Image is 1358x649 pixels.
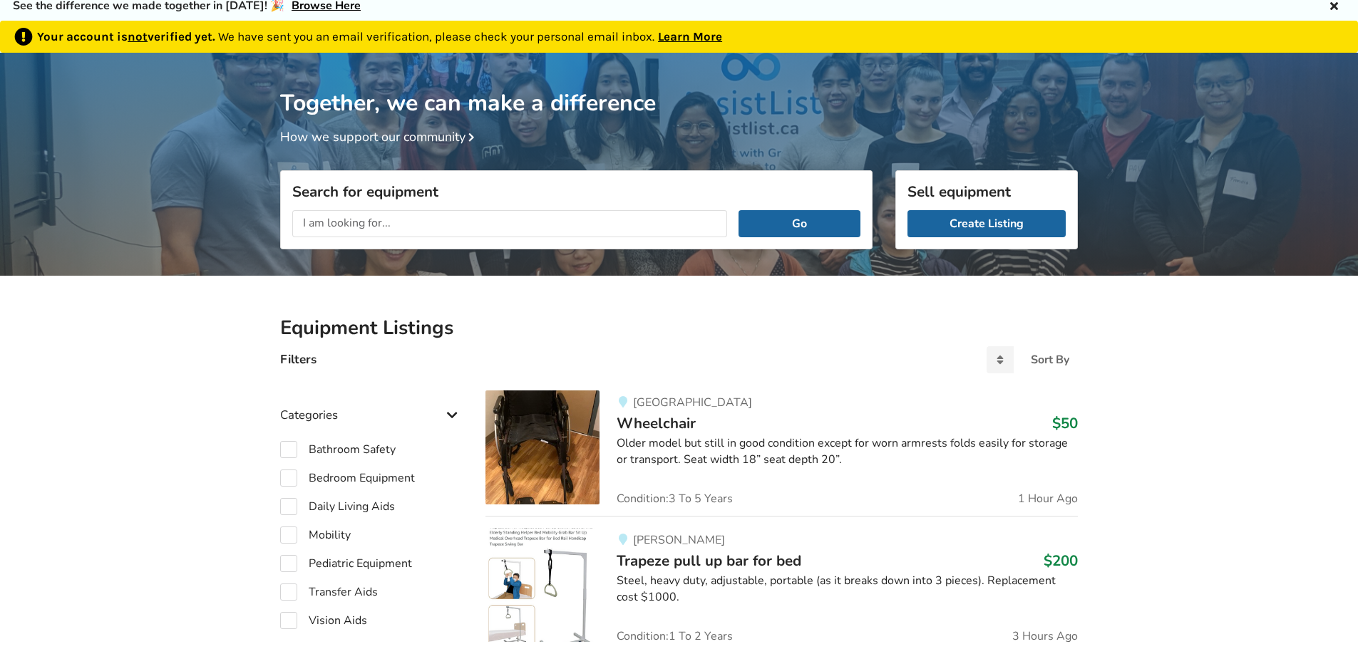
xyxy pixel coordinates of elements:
span: 1 Hour Ago [1018,493,1078,504]
label: Bedroom Equipment [280,469,415,487]
button: Go [739,210,860,237]
div: Sort By [1031,354,1069,365]
label: Mobility [280,526,351,544]
h3: Search for equipment [292,182,860,201]
span: [PERSON_NAME] [633,532,725,548]
span: [GEOGRAPHIC_DATA] [633,395,752,410]
div: Steel, heavy duty, adjustable, portable (as it breaks down into 3 pieces). Replacement cost $1000. [617,573,1078,606]
div: Categories [280,379,463,430]
h4: Filters [280,351,317,368]
label: Daily Living Aids [280,498,395,515]
input: I am looking for... [292,210,727,237]
b: Your account is verified yet. [37,29,218,43]
label: Transfer Aids [280,583,378,601]
img: bedroom equipment-trapeze pull up bar for bed [485,528,600,642]
div: Older model but still in good condition except for worn armrests folds easily for storage or tran... [617,435,1078,468]
a: Learn More [658,29,722,43]
label: Pediatric Equipment [280,555,412,572]
span: Wheelchair [617,413,696,433]
p: We have sent you an email verification, please check your personal email inbox. [37,28,722,46]
h3: Sell equipment [907,182,1066,201]
h1: Together, we can make a difference [280,53,1078,118]
label: Bathroom Safety [280,441,396,458]
h3: $200 [1044,551,1078,570]
h2: Equipment Listings [280,316,1078,341]
label: Vision Aids [280,612,367,629]
a: Create Listing [907,210,1066,237]
a: How we support our community [280,128,480,145]
span: Condition: 1 To 2 Years [617,630,733,642]
h3: $50 [1052,414,1078,432]
a: mobility-wheelchair [GEOGRAPHIC_DATA]Wheelchair$50Older model but still in good condition except ... [485,390,1078,516]
u: not [128,29,148,43]
span: Condition: 3 To 5 Years [617,493,733,504]
span: 3 Hours Ago [1012,630,1078,642]
span: Trapeze pull up bar for bed [617,551,801,571]
img: mobility-wheelchair [485,390,600,504]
